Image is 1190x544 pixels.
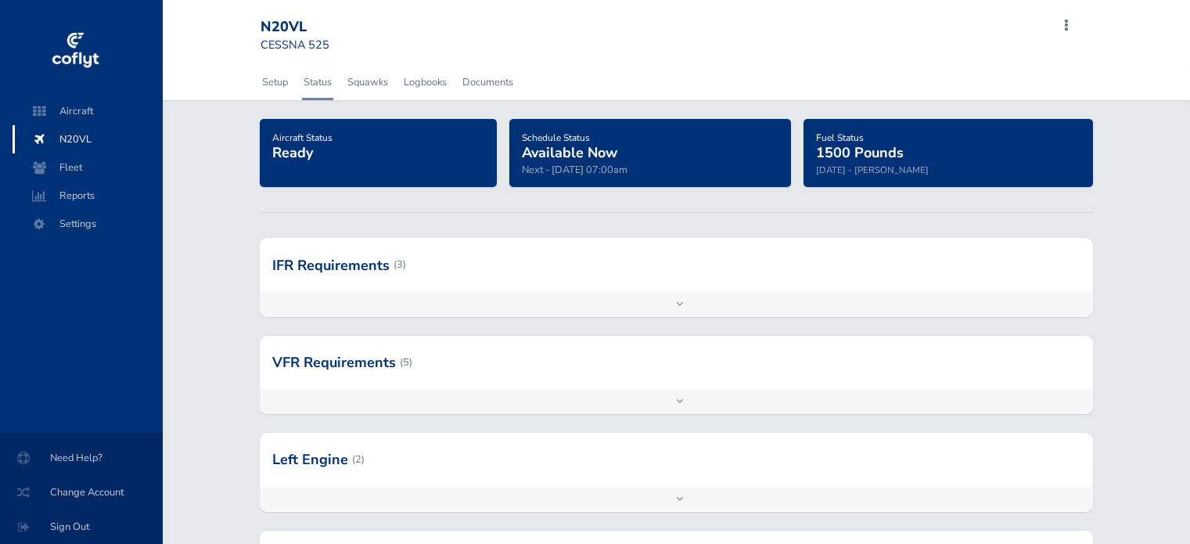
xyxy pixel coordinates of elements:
span: Fuel Status [816,131,864,144]
span: Settings [28,210,147,238]
a: Squawks [346,65,390,99]
span: Reports [28,182,147,210]
a: Schedule StatusAvailable Now [522,127,617,163]
small: CESSNA 525 [261,37,329,52]
span: Change Account [19,478,144,506]
span: N20VL [28,125,147,153]
img: coflyt logo [49,27,101,74]
span: Schedule Status [522,131,590,144]
span: Next - [DATE] 07:00am [522,163,627,177]
small: [DATE] - [PERSON_NAME] [816,164,929,176]
a: Logbooks [402,65,448,99]
a: Setup [261,65,289,99]
a: Status [302,65,333,99]
span: Aircraft [28,97,147,125]
span: 1500 Pounds [816,143,904,162]
span: Fleet [28,153,147,182]
span: Sign Out [19,513,144,541]
a: Documents [461,65,515,99]
div: N20VL [261,19,373,36]
span: Ready [272,143,313,162]
span: Available Now [522,143,617,162]
span: Aircraft Status [272,131,333,144]
span: Need Help? [19,444,144,472]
